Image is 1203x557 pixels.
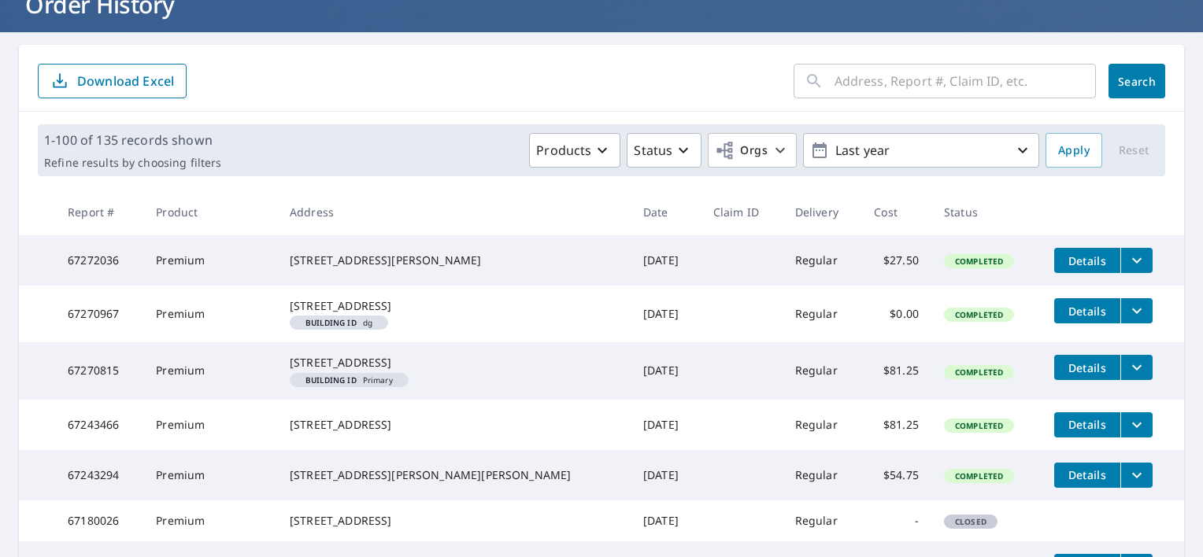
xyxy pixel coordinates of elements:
[783,286,862,342] td: Regular
[290,467,618,483] div: [STREET_ADDRESS][PERSON_NAME][PERSON_NAME]
[1120,355,1153,380] button: filesDropdownBtn-67270815
[946,309,1012,320] span: Completed
[55,400,143,450] td: 67243466
[290,513,618,529] div: [STREET_ADDRESS]
[143,189,277,235] th: Product
[1064,467,1111,482] span: Details
[143,342,277,399] td: Premium
[1064,360,1111,375] span: Details
[305,319,357,326] em: Building ID
[631,500,701,541] td: [DATE]
[44,131,221,149] p: 1-100 of 135 records shown
[783,342,862,399] td: Regular
[1121,74,1153,89] span: Search
[1054,412,1120,437] button: detailsBtn-67243466
[296,319,382,326] span: dg
[143,235,277,286] td: Premium
[931,189,1042,235] th: Status
[627,133,701,168] button: Status
[536,141,591,160] p: Products
[305,376,357,384] em: Building ID
[143,400,277,450] td: Premium
[55,342,143,399] td: 67270815
[143,500,277,541] td: Premium
[290,355,618,371] div: [STREET_ADDRESS]
[631,342,701,399] td: [DATE]
[631,189,701,235] th: Date
[143,286,277,342] td: Premium
[715,141,768,160] span: Orgs
[783,235,862,286] td: Regular
[1120,463,1153,488] button: filesDropdownBtn-67243294
[1054,248,1120,273] button: detailsBtn-67272036
[946,516,996,527] span: Closed
[783,450,862,500] td: Regular
[861,189,931,235] th: Cost
[803,133,1039,168] button: Last year
[55,189,143,235] th: Report #
[1054,355,1120,380] button: detailsBtn-67270815
[1064,304,1111,319] span: Details
[290,417,618,433] div: [STREET_ADDRESS]
[1058,141,1090,160] span: Apply
[143,450,277,500] td: Premium
[1064,417,1111,432] span: Details
[783,500,862,541] td: Regular
[296,376,402,384] span: Primary
[631,286,701,342] td: [DATE]
[290,253,618,268] div: [STREET_ADDRESS][PERSON_NAME]
[38,64,187,98] button: Download Excel
[946,470,1012,481] span: Completed
[946,367,1012,378] span: Completed
[77,72,174,90] p: Download Excel
[783,189,862,235] th: Delivery
[634,141,672,160] p: Status
[701,189,783,235] th: Claim ID
[631,400,701,450] td: [DATE]
[55,500,143,541] td: 67180026
[290,298,618,314] div: [STREET_ADDRESS]
[861,400,931,450] td: $81.25
[783,400,862,450] td: Regular
[631,235,701,286] td: [DATE]
[861,235,931,286] td: $27.50
[1120,298,1153,323] button: filesDropdownBtn-67270967
[277,189,631,235] th: Address
[55,286,143,342] td: 67270967
[1120,412,1153,437] button: filesDropdownBtn-67243466
[829,137,1013,164] p: Last year
[861,286,931,342] td: $0.00
[861,450,931,500] td: $54.75
[631,450,701,500] td: [DATE]
[1064,253,1111,268] span: Details
[55,450,143,500] td: 67243294
[529,133,620,168] button: Products
[946,256,1012,267] span: Completed
[708,133,797,168] button: Orgs
[1120,248,1153,273] button: filesDropdownBtn-67272036
[861,500,931,541] td: -
[44,156,221,170] p: Refine results by choosing filters
[835,59,1096,103] input: Address, Report #, Claim ID, etc.
[946,420,1012,431] span: Completed
[1054,463,1120,488] button: detailsBtn-67243294
[1109,64,1165,98] button: Search
[861,342,931,399] td: $81.25
[1054,298,1120,323] button: detailsBtn-67270967
[1046,133,1102,168] button: Apply
[55,235,143,286] td: 67272036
